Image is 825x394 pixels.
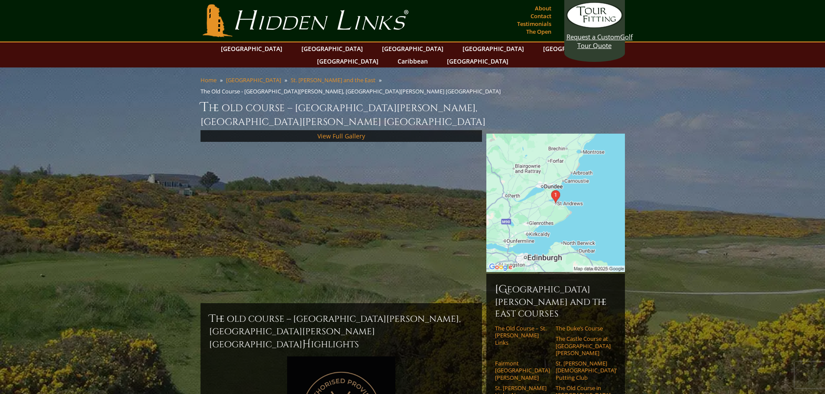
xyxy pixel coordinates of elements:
[317,132,365,140] a: View Full Gallery
[556,325,611,332] a: The Duke’s Course
[539,42,609,55] a: [GEOGRAPHIC_DATA]
[226,76,281,84] a: [GEOGRAPHIC_DATA]
[201,76,217,84] a: Home
[443,55,513,67] a: [GEOGRAPHIC_DATA]
[495,360,550,381] a: Fairmont [GEOGRAPHIC_DATA][PERSON_NAME]
[524,26,553,38] a: The Open
[302,337,311,351] span: H
[486,134,625,272] img: Google Map of St Andrews Links, St Andrews, United Kingdom
[297,42,367,55] a: [GEOGRAPHIC_DATA]
[217,42,287,55] a: [GEOGRAPHIC_DATA]
[201,99,625,128] h1: The Old Course – [GEOGRAPHIC_DATA][PERSON_NAME], [GEOGRAPHIC_DATA][PERSON_NAME] [GEOGRAPHIC_DATA]
[556,360,611,381] a: St. [PERSON_NAME] [DEMOGRAPHIC_DATA]’ Putting Club
[515,18,553,30] a: Testimonials
[566,32,620,41] span: Request a Custom
[393,55,432,67] a: Caribbean
[209,312,473,351] h2: The Old Course – [GEOGRAPHIC_DATA][PERSON_NAME], [GEOGRAPHIC_DATA][PERSON_NAME] [GEOGRAPHIC_DATA]...
[528,10,553,22] a: Contact
[458,42,528,55] a: [GEOGRAPHIC_DATA]
[556,335,611,356] a: The Castle Course at [GEOGRAPHIC_DATA][PERSON_NAME]
[201,87,504,95] li: The Old Course - [GEOGRAPHIC_DATA][PERSON_NAME], [GEOGRAPHIC_DATA][PERSON_NAME] [GEOGRAPHIC_DATA]
[566,2,623,50] a: Request a CustomGolf Tour Quote
[495,325,550,346] a: The Old Course – St. [PERSON_NAME] Links
[378,42,448,55] a: [GEOGRAPHIC_DATA]
[291,76,375,84] a: St. [PERSON_NAME] and the East
[495,282,616,320] h6: [GEOGRAPHIC_DATA][PERSON_NAME] and the East Courses
[313,55,383,67] a: [GEOGRAPHIC_DATA]
[533,2,553,14] a: About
